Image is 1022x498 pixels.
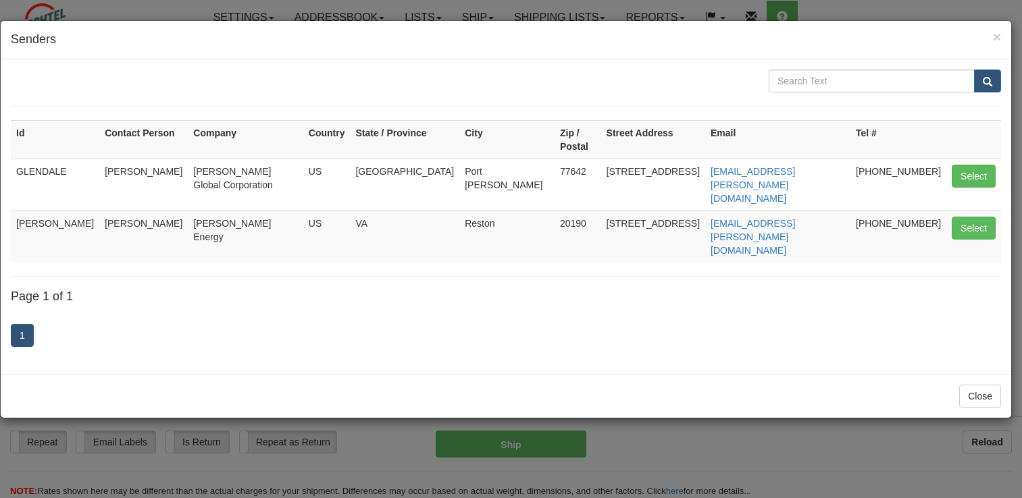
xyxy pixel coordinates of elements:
td: 20190 [555,211,601,262]
button: Close [959,385,1001,408]
a: [EMAIL_ADDRESS][PERSON_NAME][DOMAIN_NAME] [711,218,795,256]
h4: Senders [11,31,1001,49]
h4: Page 1 of 1 [11,290,1001,304]
td: [PERSON_NAME] [99,159,188,211]
th: Country [303,120,351,159]
td: Reston [459,211,555,262]
a: 1 [11,324,34,347]
td: 77642 [555,159,601,211]
td: [PHONE_NUMBER] [850,211,946,262]
th: State / Province [350,120,459,159]
input: Search Text [769,70,975,92]
th: Email [705,120,850,159]
th: Contact Person [99,120,188,159]
th: Id [11,120,99,159]
td: GLENDALE [11,159,99,211]
td: [GEOGRAPHIC_DATA] [350,159,459,211]
td: VA [350,211,459,262]
td: [PERSON_NAME] Global Corporation [188,159,303,211]
td: [STREET_ADDRESS] [601,211,705,262]
th: Tel # [850,120,946,159]
td: US [303,211,351,262]
td: [PHONE_NUMBER] [850,159,946,211]
td: US [303,159,351,211]
button: Select [952,165,996,188]
th: Street Address [601,120,705,159]
th: Company [188,120,303,159]
td: [PERSON_NAME] Energy [188,211,303,262]
td: [STREET_ADDRESS] [601,159,705,211]
td: [PERSON_NAME] [99,211,188,262]
span: × [993,29,1001,45]
button: Close [993,30,1001,44]
td: [PERSON_NAME] [11,211,99,262]
th: Zip / Postal [555,120,601,159]
td: Port [PERSON_NAME] [459,159,555,211]
iframe: chat widget [991,180,1021,318]
button: Select [952,217,996,240]
th: City [459,120,555,159]
a: [EMAIL_ADDRESS][PERSON_NAME][DOMAIN_NAME] [711,166,795,204]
